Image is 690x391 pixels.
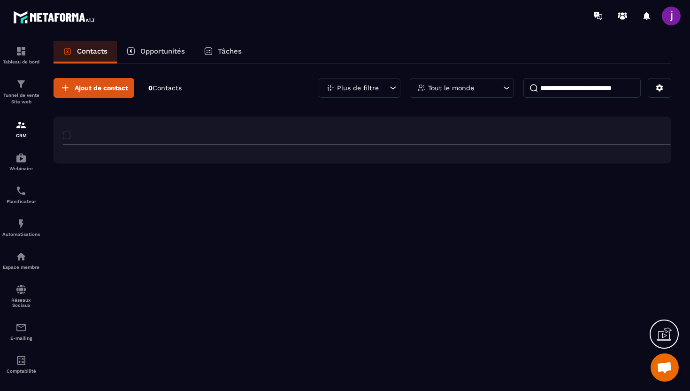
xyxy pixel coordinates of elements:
[2,199,40,204] p: Planificateur
[2,232,40,237] p: Automatisations
[75,83,128,93] span: Ajout de contact
[13,8,98,26] img: logo
[2,368,40,374] p: Comptabilité
[2,297,40,308] p: Réseaux Sociaux
[15,218,27,229] img: automations
[77,47,107,55] p: Contacts
[2,112,40,145] a: formationformationCRM
[428,85,474,91] p: Tout le monde
[2,92,40,105] p: Tunnel de vente Site web
[651,353,679,382] div: Ouvrir le chat
[2,265,40,270] p: Espace membre
[15,284,27,295] img: social-network
[15,185,27,196] img: scheduler
[218,47,242,55] p: Tâches
[148,84,182,93] p: 0
[2,71,40,112] a: formationformationTunnel de vente Site web
[2,315,40,348] a: emailemailE-mailing
[2,348,40,381] a: accountantaccountantComptabilité
[15,46,27,57] img: formation
[15,78,27,90] img: formation
[2,39,40,71] a: formationformationTableau de bord
[2,178,40,211] a: schedulerschedulerPlanificateur
[15,152,27,164] img: automations
[337,85,379,91] p: Plus de filtre
[15,322,27,333] img: email
[15,355,27,366] img: accountant
[2,133,40,138] p: CRM
[2,336,40,341] p: E-mailing
[54,41,117,63] a: Contacts
[194,41,251,63] a: Tâches
[2,166,40,171] p: Webinaire
[54,78,134,98] button: Ajout de contact
[140,47,185,55] p: Opportunités
[15,251,27,262] img: automations
[2,59,40,64] p: Tableau de bord
[2,277,40,315] a: social-networksocial-networkRéseaux Sociaux
[15,119,27,131] img: formation
[2,145,40,178] a: automationsautomationsWebinaire
[117,41,194,63] a: Opportunités
[2,244,40,277] a: automationsautomationsEspace membre
[153,84,182,92] span: Contacts
[2,211,40,244] a: automationsautomationsAutomatisations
